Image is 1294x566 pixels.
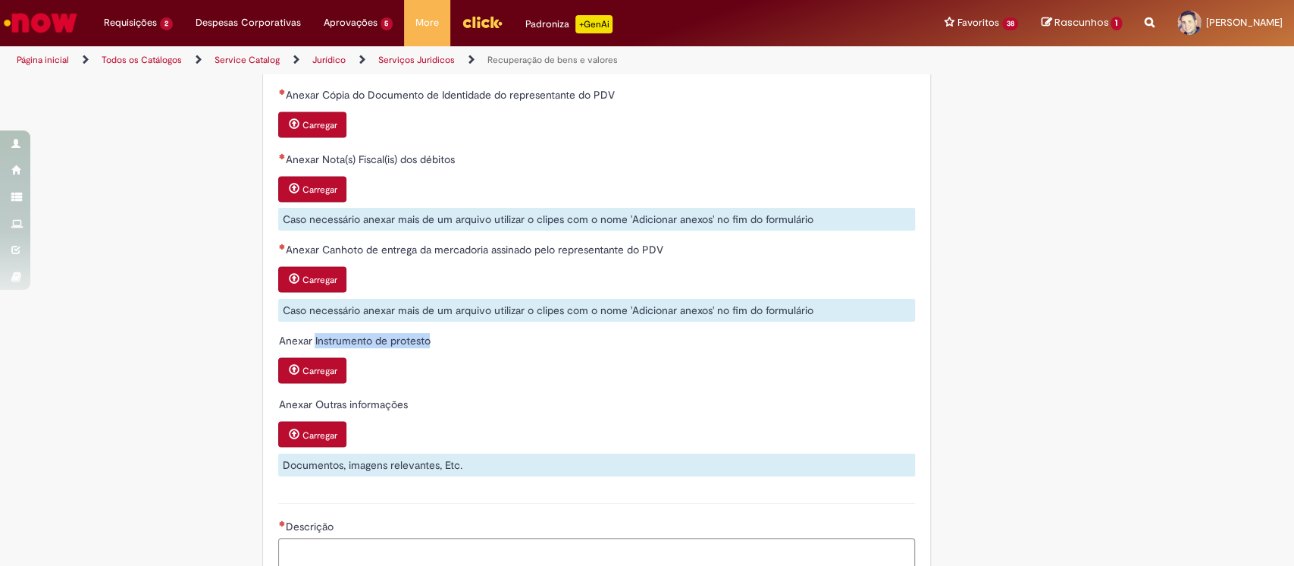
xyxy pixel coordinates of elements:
[285,520,336,533] span: Descrição
[285,88,617,102] span: Anexar Cópia do Documento de Identidade do representante do PDV
[378,54,455,66] a: Serviços Juridicos
[1054,15,1108,30] span: Rascunhos
[278,421,346,447] button: Carregar anexo de Anexar Outras informações
[1111,17,1122,30] span: 1
[324,15,378,30] span: Aprovações
[1206,16,1283,29] span: [PERSON_NAME]
[278,334,433,347] span: Anexar Instrumento de protesto
[104,15,157,30] span: Requisições
[278,89,285,95] span: Necessários
[278,176,346,202] button: Carregar anexo de Anexar Nota(s) Fiscal(is) dos débitos Required
[487,54,618,66] a: Recuperação de bens e valores
[278,208,915,231] div: Caso necessário anexar mais de um arquivo utilizar o clipes com o nome 'Adicionar anexos' no fim ...
[278,520,285,527] span: Necessários
[462,11,503,33] img: click_logo_yellow_360x200.png
[285,243,666,256] span: Anexar Canhoto de entrega da mercadoria assinado pelo representante do PDV
[160,17,173,30] span: 2
[312,54,346,66] a: Jurídico
[302,365,337,377] small: Carregar
[17,54,69,66] a: Página inicial
[11,46,851,74] ul: Trilhas de página
[215,54,280,66] a: Service Catalog
[278,112,346,137] button: Carregar anexo de Anexar Cópia do Documento de Identidade do representante do PDV Required
[381,17,393,30] span: 5
[2,8,80,38] img: ServiceNow
[278,454,915,476] div: Documentos, imagens relevantes, Etc.
[1002,17,1019,30] span: 38
[415,15,439,30] span: More
[285,153,457,166] span: Anexar Nota(s) Fiscal(is) dos débitos
[278,244,285,250] span: Necessários
[278,266,346,292] button: Carregar anexo de Anexar Canhoto de entrega da mercadoria assinado pelo representante do PDV Requ...
[302,429,337,441] small: Carregar
[302,184,337,196] small: Carregar
[196,15,301,30] span: Despesas Corporativas
[1041,16,1122,30] a: Rascunhos
[278,398,410,411] span: Anexar Outras informações
[278,299,915,322] div: Caso necessário anexar mais de um arquivo utilizar o clipes com o nome 'Adicionar anexos' no fim ...
[102,54,182,66] a: Todos os Catálogos
[575,15,613,33] p: +GenAi
[278,153,285,159] span: Necessários
[278,357,346,383] button: Carregar anexo de Anexar Instrumento de protesto
[525,15,613,33] div: Padroniza
[302,274,337,286] small: Carregar
[302,119,337,131] small: Carregar
[957,15,999,30] span: Favoritos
